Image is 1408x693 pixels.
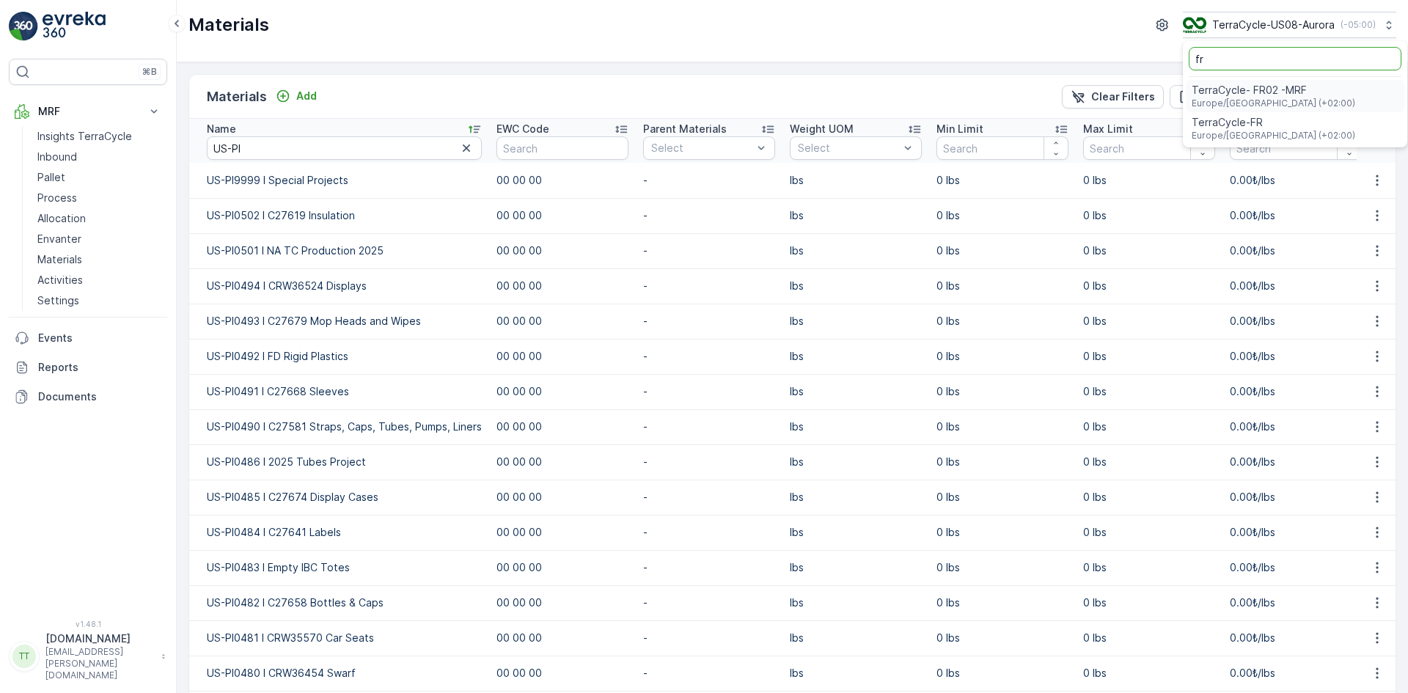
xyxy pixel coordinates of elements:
td: 00 00 00 [489,480,636,515]
p: - [643,243,775,258]
p: 0 lbs [1083,349,1215,364]
p: 0 lbs [1083,208,1215,223]
td: 00 00 00 [489,409,636,444]
td: 00 00 00 [489,233,636,268]
a: Materials [32,249,167,270]
a: Process [32,188,167,208]
img: logo [9,12,38,41]
a: Documents [9,382,167,411]
p: 0 lbs [1083,560,1215,575]
p: [EMAIL_ADDRESS][PERSON_NAME][DOMAIN_NAME] [45,646,154,681]
p: 0 lbs [1083,455,1215,469]
p: Max Limit [1083,122,1133,136]
input: Search [1083,136,1215,160]
td: 00 00 00 [489,550,636,585]
input: Search [207,136,482,160]
td: US-PI0485 I C27674 Display Cases [189,480,489,515]
p: - [643,666,775,681]
td: lbs [782,163,929,198]
td: lbs [782,550,929,585]
p: Select [651,141,752,155]
p: 0 lbs [1083,173,1215,188]
p: - [643,525,775,540]
p: - [643,173,775,188]
input: Search [1230,136,1362,160]
p: 0 lbs [936,384,1068,399]
p: - [643,419,775,434]
button: Export [1170,85,1242,109]
p: 0 lbs [1083,384,1215,399]
p: 0 lbs [1083,595,1215,610]
p: - [643,208,775,223]
span: v 1.48.1 [9,620,167,628]
button: Add [270,87,323,105]
p: Materials [188,13,269,37]
p: Allocation [37,211,86,226]
td: US-PI0481 I CRW35570 Car Seats [189,620,489,656]
td: lbs [782,444,929,480]
p: [DOMAIN_NAME] [45,631,154,646]
p: Process [37,191,77,205]
td: 00 00 00 [489,515,636,550]
p: EWC Code [496,122,549,136]
p: Clear Filters [1091,89,1155,104]
td: 00 00 00 [489,656,636,691]
ul: Menu [1183,41,1407,147]
span: Europe/[GEOGRAPHIC_DATA] (+02:00) [1192,98,1355,109]
p: - [643,631,775,645]
a: Allocation [32,208,167,229]
p: ( -05:00 ) [1341,19,1376,31]
p: Pallet [37,170,65,185]
td: lbs [782,233,929,268]
p: 0 lbs [936,243,1068,258]
span: 0.00₺/lbs [1230,526,1275,538]
p: - [643,595,775,610]
td: US-PI0490 I C27581 Straps, Caps, Tubes, Pumps, Liners [189,409,489,444]
span: 0.00₺/lbs [1230,279,1275,292]
td: lbs [782,620,929,656]
p: Name [207,122,236,136]
span: TerraCycle-FR [1192,115,1355,130]
span: 0.00₺/lbs [1230,491,1275,503]
span: TerraCycle- FR02 -MRF [1192,83,1355,98]
p: - [643,560,775,575]
p: 0 lbs [936,279,1068,293]
td: lbs [782,585,929,620]
a: Events [9,323,167,353]
a: Reports [9,353,167,382]
td: 00 00 00 [489,304,636,339]
td: US-PI0491 I C27668 Sleeves [189,374,489,409]
button: TT[DOMAIN_NAME][EMAIL_ADDRESS][PERSON_NAME][DOMAIN_NAME] [9,631,167,681]
p: - [643,384,775,399]
p: 0 lbs [936,490,1068,505]
button: MRF [9,97,167,126]
input: Search [496,136,628,160]
td: lbs [782,268,929,304]
td: lbs [782,409,929,444]
a: Insights TerraCycle [32,126,167,147]
p: Insights TerraCycle [37,129,132,144]
p: 0 lbs [1083,314,1215,329]
p: Envanter [37,232,81,246]
p: Inbound [37,150,77,164]
p: Parent Materials [643,122,727,136]
img: image_ci7OI47.png [1183,17,1206,33]
input: Search [936,136,1068,160]
td: lbs [782,480,929,515]
p: 0 lbs [1083,525,1215,540]
p: - [643,490,775,505]
a: Pallet [32,167,167,188]
p: Documents [38,389,161,404]
a: Settings [32,290,167,311]
td: US-PI0486 I 2025 Tubes Project [189,444,489,480]
td: US-PI0492 I FD Rigid Plastics [189,339,489,374]
p: Min Limit [936,122,983,136]
td: US-PI0501 I NA TC Production 2025 [189,233,489,268]
span: 0.00₺/lbs [1230,455,1275,468]
span: 0.00₺/lbs [1230,174,1275,186]
td: 00 00 00 [489,339,636,374]
p: Activities [37,273,83,287]
p: - [643,279,775,293]
span: 0.00₺/lbs [1230,420,1275,433]
td: lbs [782,198,929,233]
